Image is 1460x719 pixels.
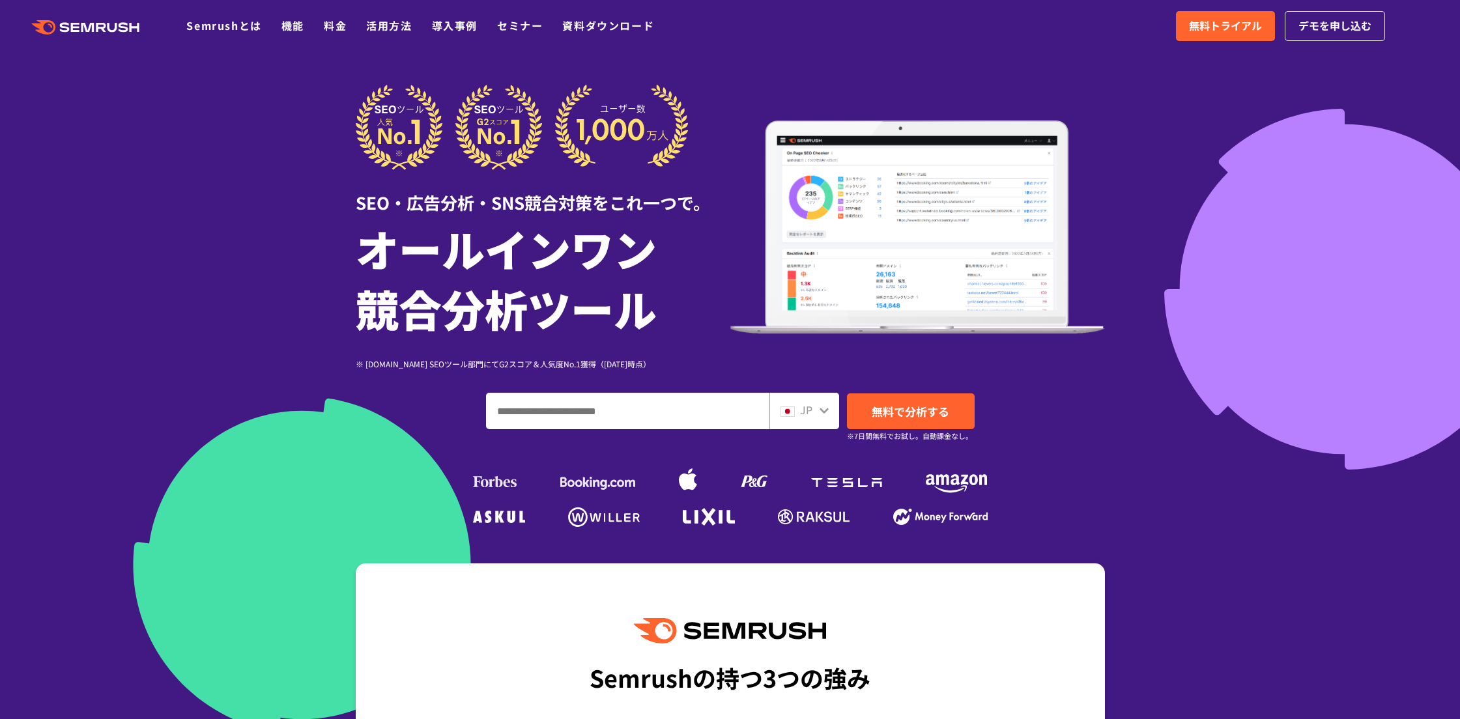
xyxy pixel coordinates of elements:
span: 無料トライアル [1189,18,1262,35]
input: ドメイン、キーワードまたはURLを入力してください [487,393,769,429]
div: Semrushの持つ3つの強み [590,653,870,701]
a: 活用方法 [366,18,412,33]
a: 無料で分析する [847,393,975,429]
a: 無料トライアル [1176,11,1275,41]
div: ※ [DOMAIN_NAME] SEOツール部門にてG2スコア＆人気度No.1獲得（[DATE]時点） [356,358,730,370]
span: デモを申し込む [1298,18,1371,35]
a: セミナー [497,18,543,33]
span: 無料で分析する [872,403,949,419]
a: 資料ダウンロード [562,18,654,33]
h1: オールインワン 競合分析ツール [356,218,730,338]
a: デモを申し込む [1285,11,1385,41]
a: 導入事例 [432,18,478,33]
span: JP [800,402,812,417]
a: 料金 [324,18,347,33]
div: SEO・広告分析・SNS競合対策をこれ一つで。 [356,170,730,215]
small: ※7日間無料でお試し。自動課金なし。 [847,430,973,442]
img: Semrush [634,618,825,643]
a: Semrushとは [186,18,261,33]
a: 機能 [281,18,304,33]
